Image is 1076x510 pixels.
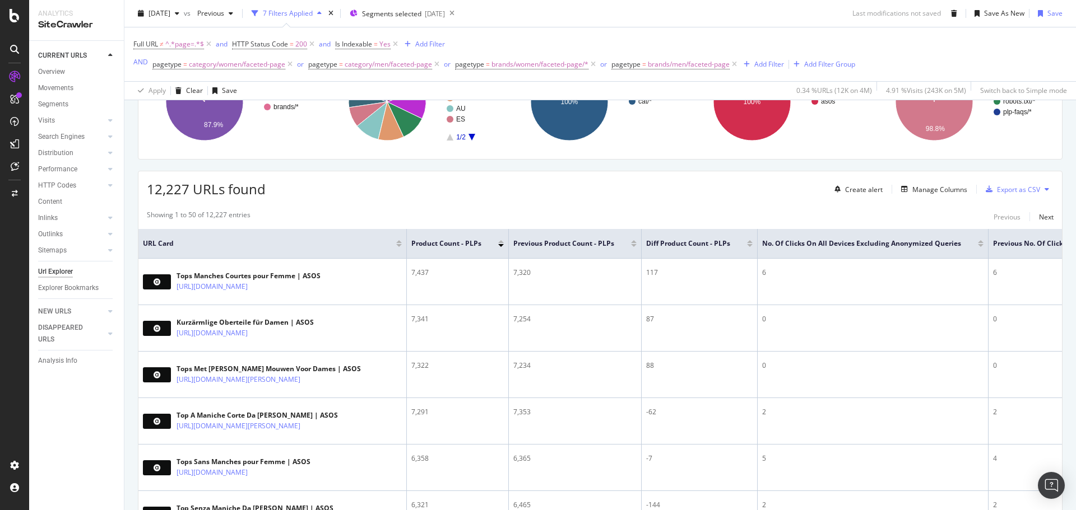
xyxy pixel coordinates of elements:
[976,82,1067,100] button: Switch back to Simple mode
[183,59,187,69] span: =
[845,185,883,194] div: Create alert
[38,163,105,175] a: Performance
[876,53,1052,151] svg: A chart.
[38,50,87,62] div: CURRENT URLS
[177,374,300,385] a: [URL][DOMAIN_NAME][PERSON_NAME]
[456,94,466,102] text: DE
[38,147,73,159] div: Distribution
[513,238,614,249] span: Previous Product Count - PLPs
[513,361,637,371] div: 7,234
[38,66,65,78] div: Overview
[295,36,307,52] span: 200
[38,282,116,294] a: Explorer Bookmarks
[216,39,228,49] div: and
[415,39,445,49] div: Add Filter
[38,18,115,31] div: SiteCrawler
[762,361,984,371] div: 0
[290,39,294,49] span: =
[38,196,62,208] div: Content
[186,86,203,95] div: Clear
[38,266,116,278] a: Url Explorer
[38,66,116,78] a: Overview
[762,500,984,510] div: 2
[796,86,872,95] div: 0.34 % URLs ( 12K on 4M )
[177,420,300,432] a: [URL][DOMAIN_NAME][PERSON_NAME]
[646,500,753,510] div: -144
[513,453,637,464] div: 6,365
[789,58,855,71] button: Add Filter Group
[994,210,1021,223] button: Previous
[149,8,170,18] span: 2025 Aug. 26th
[160,39,164,49] span: ≠
[762,268,984,278] div: 6
[411,314,504,324] div: 7,341
[38,282,99,294] div: Explorer Bookmarks
[646,314,753,324] div: 87
[38,131,85,143] div: Search Engines
[38,266,73,278] div: Url Explorer
[455,59,484,69] span: pagetype
[38,131,105,143] a: Search Engines
[319,39,331,49] div: and
[143,274,171,289] img: main image
[513,314,637,324] div: 7,254
[984,8,1024,18] div: Save As New
[177,327,248,339] a: [URL][DOMAIN_NAME]
[762,238,961,249] span: No. of Clicks On All Devices excluding anonymized queries
[512,53,687,151] svg: A chart.
[177,317,314,327] div: Kurzärmlige Oberteile für Damen | ASOS
[147,53,322,151] div: A chart.
[600,59,607,69] button: or
[926,125,945,133] text: 98.8%
[143,321,171,335] img: main image
[345,4,445,22] button: Segments selected[DATE]
[133,57,148,67] div: AND
[411,268,504,278] div: 7,437
[326,8,336,19] div: times
[38,245,105,256] a: Sitemaps
[38,355,116,367] a: Analysis Info
[456,105,466,113] text: AU
[411,500,504,510] div: 6,321
[38,9,115,18] div: Analytics
[411,453,504,464] div: 6,358
[149,86,166,95] div: Apply
[1003,97,1036,105] text: robots.txt/*
[362,9,421,18] span: Segments selected
[297,59,304,69] div: or
[754,59,784,69] div: Add Filter
[486,59,490,69] span: =
[912,185,967,194] div: Manage Columns
[611,59,641,69] span: pagetype
[38,212,58,224] div: Inlinks
[970,4,1024,22] button: Save As New
[980,86,1067,95] div: Switch back to Simple mode
[177,281,248,292] a: [URL][DOMAIN_NAME]
[177,364,361,374] div: Tops Met [PERSON_NAME] Mouwen Voor Dames | ASOS
[222,86,237,95] div: Save
[804,59,855,69] div: Add Filter Group
[143,238,393,249] span: URL Card
[38,99,68,110] div: Segments
[646,268,753,278] div: 117
[339,59,343,69] span: =
[232,39,288,49] span: HTTP Status Code
[133,82,166,100] button: Apply
[143,367,171,382] img: main image
[886,86,966,95] div: 4.91 % Visits ( 243K on 5M )
[852,8,941,18] div: Last modifications not saved
[561,98,578,106] text: 100%
[38,163,77,175] div: Performance
[1038,472,1065,499] div: Open Intercom Messenger
[743,98,760,106] text: 100%
[38,82,73,94] div: Movements
[38,115,105,127] a: Visits
[177,410,349,420] div: Top A Maniche Corte Da [PERSON_NAME] | ASOS
[143,460,171,475] img: main image
[411,361,504,371] div: 7,322
[411,407,504,417] div: 7,291
[38,99,116,110] a: Segments
[208,82,237,100] button: Save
